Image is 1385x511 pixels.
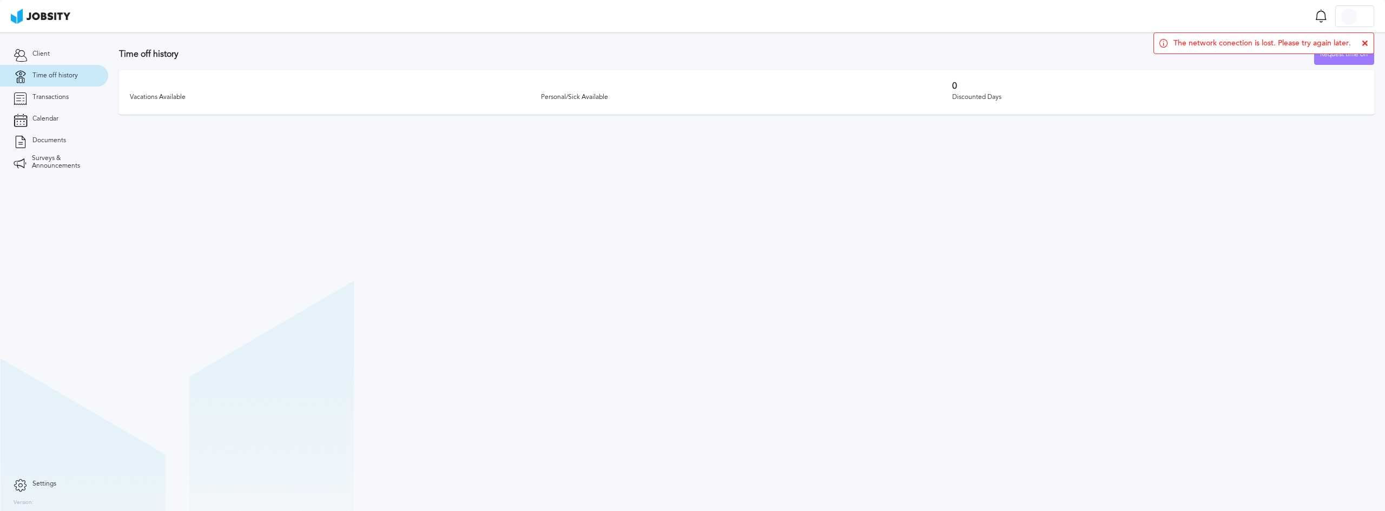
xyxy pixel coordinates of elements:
[32,72,78,79] span: Time off history
[1173,39,1351,48] span: The network conection is lost. Please try again later.
[32,480,56,488] span: Settings
[32,94,69,101] span: Transactions
[541,94,952,101] div: Personal/Sick Available
[32,115,58,123] span: Calendar
[32,50,50,58] span: Client
[1314,43,1374,65] button: Request time off
[14,500,34,506] label: Version:
[11,9,70,24] img: ab4bad089aa723f57921c736e9817d99.png
[130,94,541,101] div: Vacations Available
[952,81,1363,91] h3: 0
[119,49,1314,59] h3: Time off history
[1315,44,1374,65] div: Request time off
[952,94,1363,101] div: Discounted Days
[32,155,95,170] span: Surveys & Announcements
[32,137,66,144] span: Documents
